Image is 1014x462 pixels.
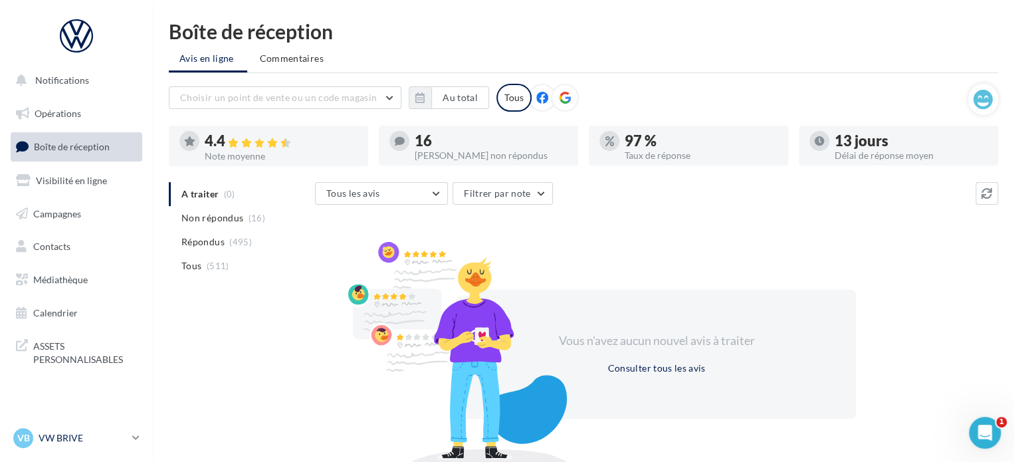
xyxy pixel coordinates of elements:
div: 16 [415,134,567,148]
a: Boîte de réception [8,132,145,161]
button: Filtrer par note [453,182,553,205]
p: VW BRIVE [39,431,127,445]
button: Consulter tous les avis [602,360,710,376]
span: Non répondus [181,211,243,225]
span: Opérations [35,108,81,119]
div: 97 % [625,134,777,148]
div: Boîte de réception [169,21,998,41]
span: Tous les avis [326,187,380,199]
a: Contacts [8,233,145,261]
span: Choisir un point de vente ou un code magasin [180,92,377,103]
div: Délai de réponse moyen [835,151,987,160]
span: (16) [249,213,265,223]
span: Tous [181,259,201,273]
span: Commentaires [260,53,324,64]
a: Visibilité en ligne [8,167,145,195]
span: (511) [207,261,229,271]
a: Campagnes [8,200,145,228]
button: Notifications [8,66,140,94]
span: (495) [229,237,252,247]
a: Médiathèque [8,266,145,294]
a: Opérations [8,100,145,128]
button: Au total [431,86,489,109]
div: Note moyenne [205,152,357,161]
span: ASSETS PERSONNALISABLES [33,337,137,366]
iframe: Intercom live chat [969,417,1001,449]
button: Au total [409,86,489,109]
div: [PERSON_NAME] non répondus [415,151,567,160]
span: VB [17,431,30,445]
button: Choisir un point de vente ou un code magasin [169,86,401,109]
span: Répondus [181,235,225,249]
span: Calendrier [33,307,78,318]
span: Campagnes [33,207,81,219]
button: Tous les avis [315,182,448,205]
span: Contacts [33,241,70,252]
span: 1 [996,417,1007,427]
div: Taux de réponse [625,151,777,160]
div: Tous [496,84,532,112]
a: Calendrier [8,299,145,327]
div: Vous n'avez aucun nouvel avis à traiter [542,332,771,350]
span: Notifications [35,74,89,86]
div: 13 jours [835,134,987,148]
div: 4.4 [205,134,357,149]
span: Médiathèque [33,274,88,285]
span: Boîte de réception [34,141,110,152]
a: ASSETS PERSONNALISABLES [8,332,145,371]
a: VB VW BRIVE [11,425,142,451]
span: Visibilité en ligne [36,175,107,186]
